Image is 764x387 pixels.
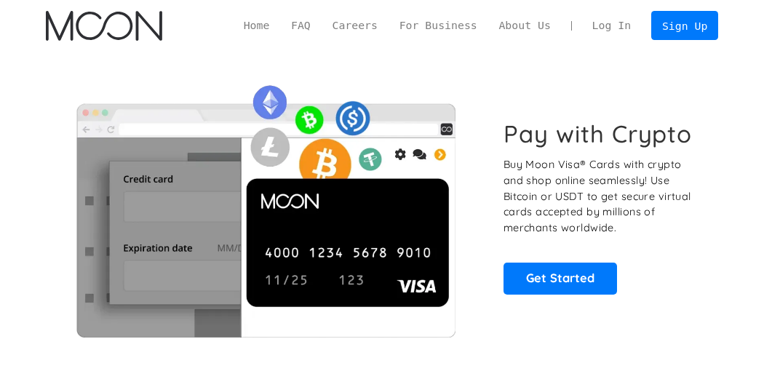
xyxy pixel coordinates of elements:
[504,263,617,295] a: Get Started
[46,76,485,338] img: Moon Cards let you spend your crypto anywhere Visa is accepted.
[280,17,321,33] a: FAQ
[322,17,389,33] a: Careers
[504,119,693,148] h1: Pay with Crypto
[389,17,488,33] a: For Business
[233,17,280,33] a: Home
[488,17,562,33] a: About Us
[581,12,642,40] a: Log In
[504,157,704,236] p: Buy Moon Visa® Cards with crypto and shop online seamlessly! Use Bitcoin or USDT to get secure vi...
[46,11,162,41] a: home
[46,11,162,41] img: Moon Logo
[651,11,718,40] a: Sign Up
